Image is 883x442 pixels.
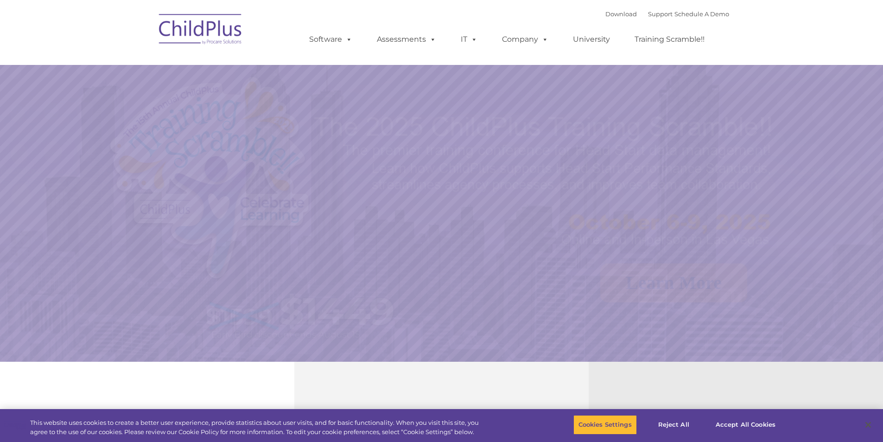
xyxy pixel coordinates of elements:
a: IT [451,30,487,49]
a: Training Scramble!! [625,30,714,49]
a: Schedule A Demo [674,10,729,18]
a: University [564,30,619,49]
button: Accept All Cookies [711,415,781,435]
button: Close [858,415,878,435]
a: Learn More [600,263,747,302]
a: Software [300,30,362,49]
button: Cookies Settings [573,415,637,435]
a: Support [648,10,673,18]
a: Assessments [368,30,445,49]
a: Company [493,30,558,49]
a: Download [605,10,637,18]
button: Reject All [645,415,703,435]
font: | [605,10,729,18]
div: This website uses cookies to create a better user experience, provide statistics about user visit... [30,418,486,436]
img: ChildPlus by Procare Solutions [154,7,247,54]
